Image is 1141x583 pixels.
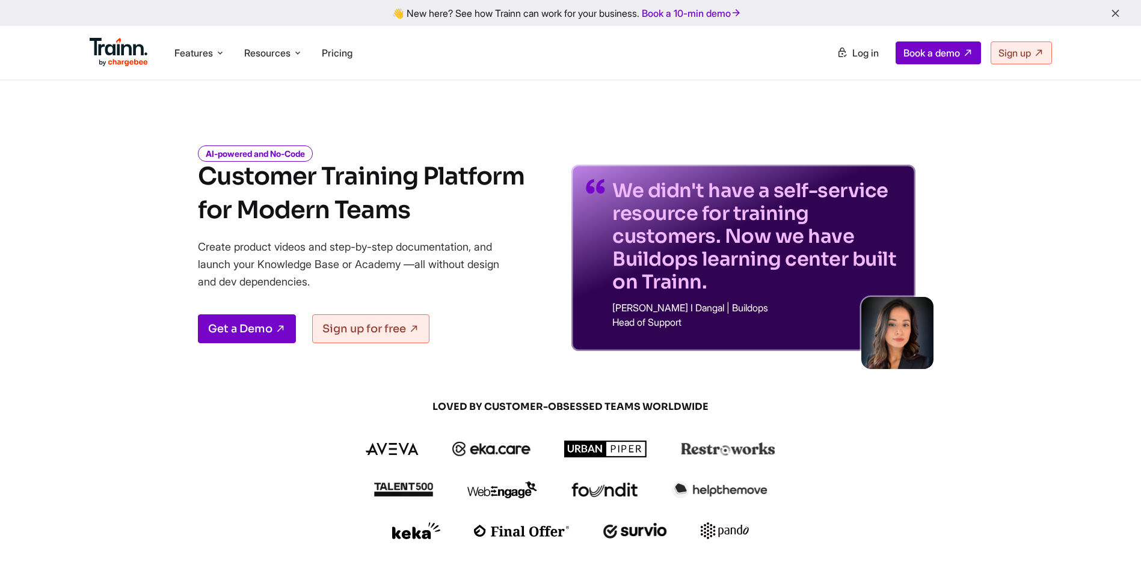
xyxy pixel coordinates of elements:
[998,47,1031,59] span: Sign up
[896,41,981,64] a: Book a demo
[474,525,570,537] img: finaloffer logo
[392,522,440,539] img: keka logo
[603,523,668,539] img: survio logo
[282,400,860,414] span: LOVED BY CUSTOMER-OBSESSED TEAMS WORLDWIDE
[174,46,213,60] span: Features
[198,145,313,162] i: AI-powered and No-Code
[852,47,879,59] span: Log in
[366,443,419,455] img: aveva logo
[374,482,434,497] img: talent500 logo
[612,303,901,313] p: [PERSON_NAME] I Dangal | Buildops
[90,38,149,67] img: Trainn Logo
[198,160,524,227] h1: Customer Training Platform for Modern Teams
[829,42,886,64] a: Log in
[312,314,429,343] a: Sign up for free
[198,314,296,343] a: Get a Demo
[322,47,352,59] a: Pricing
[701,522,749,539] img: pando logo
[564,441,647,457] img: urbanpiper logo
[612,179,901,293] p: We didn't have a self-service resource for training customers. Now we have Buildops learning cent...
[903,47,960,59] span: Book a demo
[571,483,638,497] img: foundit logo
[861,297,933,369] img: sabina-buildops.d2e8138.png
[1081,525,1141,583] iframe: Chat Widget
[7,7,1134,19] div: 👋 New here? See how Trainn can work for your business.
[672,481,767,498] img: helpthemove logo
[467,481,537,498] img: webengage logo
[681,442,775,456] img: restroworks logo
[586,179,605,194] img: quotes-purple.41a7099.svg
[244,46,291,60] span: Resources
[991,41,1052,64] a: Sign up
[452,442,531,456] img: ekacare logo
[198,238,517,290] p: Create product videos and step-by-step documentation, and launch your Knowledge Base or Academy —...
[639,5,744,22] a: Book a 10-min demo
[612,317,901,327] p: Head of Support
